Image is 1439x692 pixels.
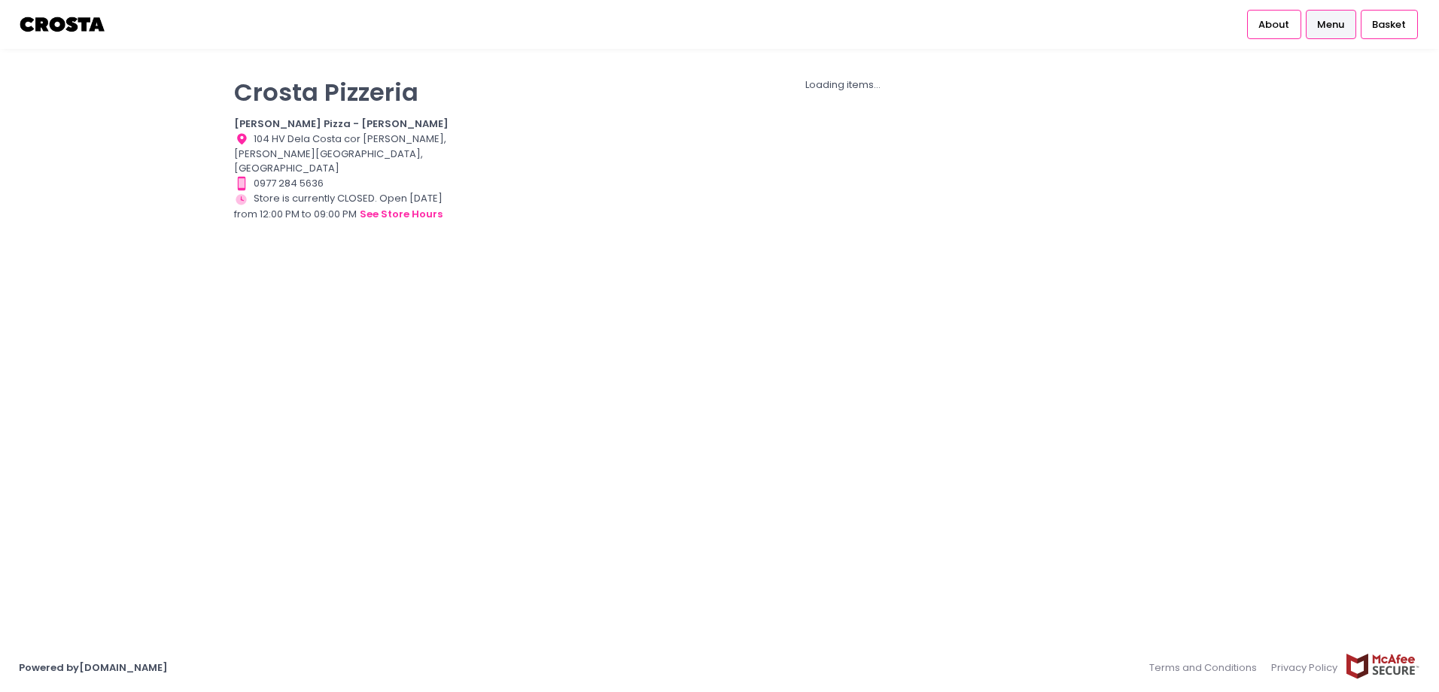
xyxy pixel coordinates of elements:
[19,660,168,675] a: Powered by[DOMAIN_NAME]
[1247,10,1301,38] a: About
[234,176,463,191] div: 0977 284 5636
[1306,10,1356,38] a: Menu
[234,77,463,107] p: Crosta Pizzeria
[1345,653,1420,679] img: mcafee-secure
[19,11,107,38] img: logo
[234,132,463,176] div: 104 HV Dela Costa cor [PERSON_NAME], [PERSON_NAME][GEOGRAPHIC_DATA], [GEOGRAPHIC_DATA]
[1258,17,1289,32] span: About
[359,206,443,223] button: see store hours
[1264,653,1346,682] a: Privacy Policy
[234,191,463,223] div: Store is currently CLOSED. Open [DATE] from 12:00 PM to 09:00 PM
[234,117,449,131] b: [PERSON_NAME] Pizza - [PERSON_NAME]
[482,77,1205,93] div: Loading items...
[1149,653,1264,682] a: Terms and Conditions
[1317,17,1344,32] span: Menu
[1372,17,1406,32] span: Basket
